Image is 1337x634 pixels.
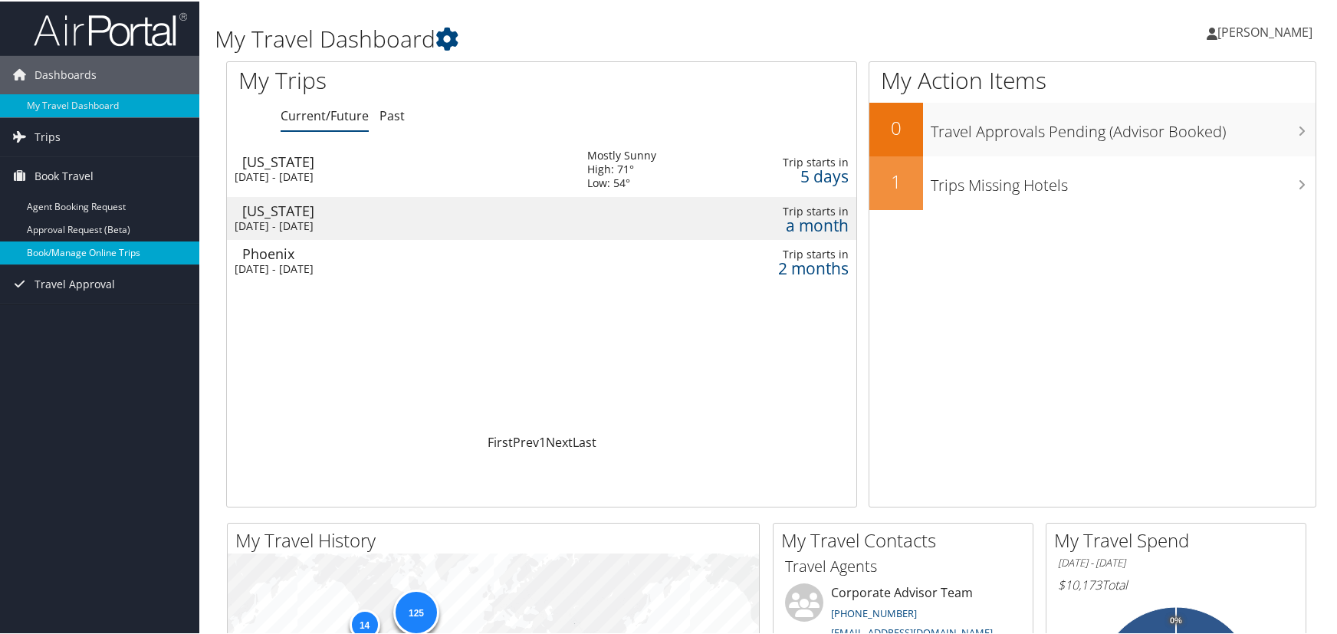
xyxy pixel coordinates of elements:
[235,261,564,274] div: [DATE] - [DATE]
[587,147,656,161] div: Mostly Sunny
[734,260,849,274] div: 2 months
[869,113,923,140] h2: 0
[1217,22,1312,39] span: [PERSON_NAME]
[242,153,572,167] div: [US_STATE]
[235,218,564,232] div: [DATE] - [DATE]
[734,168,849,182] div: 5 days
[393,588,439,634] div: 125
[587,175,656,189] div: Low: 54°
[34,10,187,46] img: airportal-logo.png
[513,432,539,449] a: Prev
[215,21,957,54] h1: My Travel Dashboard
[931,166,1316,195] h3: Trips Missing Hotels
[379,106,405,123] a: Past
[242,202,572,216] div: [US_STATE]
[734,154,849,168] div: Trip starts in
[281,106,369,123] a: Current/Future
[734,203,849,217] div: Trip starts in
[34,264,115,302] span: Travel Approval
[587,161,656,175] div: High: 71°
[1058,575,1102,592] span: $10,173
[1054,526,1306,552] h2: My Travel Spend
[235,169,564,182] div: [DATE] - [DATE]
[573,432,596,449] a: Last
[34,156,94,194] span: Book Travel
[869,155,1316,209] a: 1Trips Missing Hotels
[785,554,1021,576] h3: Travel Agents
[546,432,573,449] a: Next
[235,526,759,552] h2: My Travel History
[931,112,1316,141] h3: Travel Approvals Pending (Advisor Booked)
[488,432,513,449] a: First
[869,167,923,193] h2: 1
[734,246,849,260] div: Trip starts in
[1207,8,1328,54] a: [PERSON_NAME]
[238,63,583,95] h1: My Trips
[1170,615,1182,624] tspan: 0%
[34,117,61,155] span: Trips
[1058,554,1294,569] h6: [DATE] - [DATE]
[734,217,849,231] div: a month
[781,526,1033,552] h2: My Travel Contacts
[1058,575,1294,592] h6: Total
[869,101,1316,155] a: 0Travel Approvals Pending (Advisor Booked)
[831,605,917,619] a: [PHONE_NUMBER]
[539,432,546,449] a: 1
[242,245,572,259] div: Phoenix
[869,63,1316,95] h1: My Action Items
[34,54,97,93] span: Dashboards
